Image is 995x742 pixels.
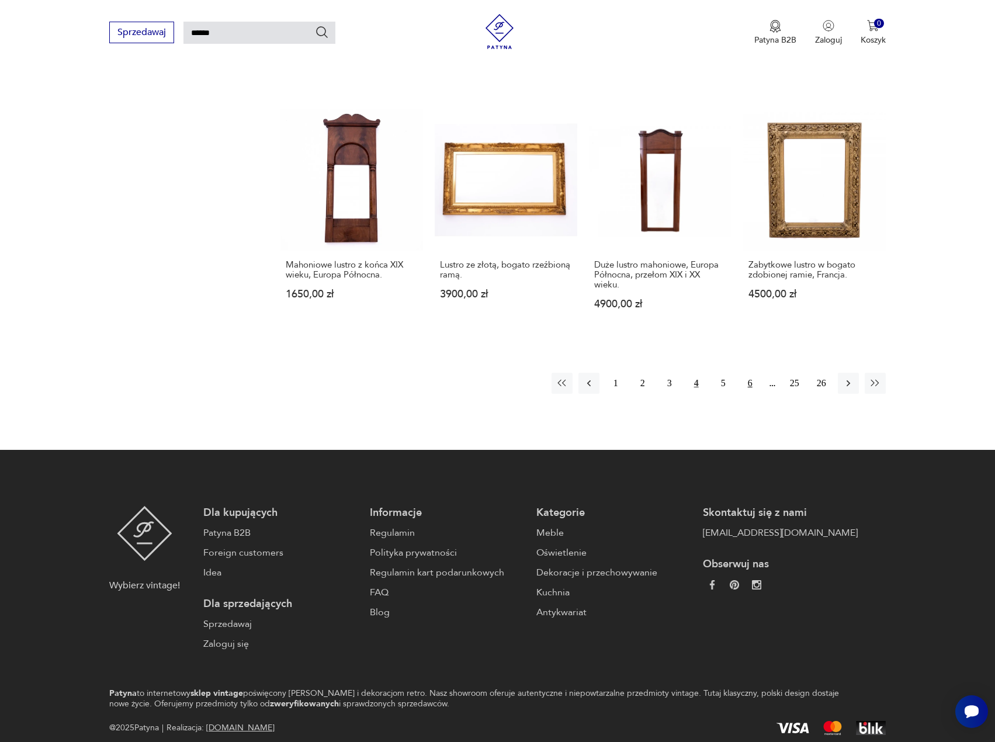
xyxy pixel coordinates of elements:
[874,19,884,29] div: 0
[203,617,358,631] a: Sprzedawaj
[754,34,796,46] p: Patyna B2B
[109,29,174,37] a: Sprzedawaj
[370,566,525,580] a: Regulamin kart podarunkowych
[167,721,275,735] span: Realizacja:
[861,34,886,46] p: Koszyk
[536,506,691,520] p: Kategorie
[740,373,761,394] button: 6
[203,526,358,540] a: Patyna B2B
[370,585,525,599] a: FAQ
[190,688,243,699] strong: sklep vintage
[315,25,329,39] button: Szukaj
[815,20,842,46] button: Zaloguj
[117,506,172,561] img: Patyna - sklep z meblami i dekoracjami vintage
[686,373,707,394] button: 4
[748,289,880,299] p: 4500,00 zł
[280,109,423,332] a: Mahoniowe lustro z końca XIX wieku, Europa Północna.Mahoniowe lustro z końca XIX wieku, Europa Pó...
[440,260,572,280] h3: Lustro ze złotą, bogato rzeźbioną ramą.
[536,585,691,599] a: Kuchnia
[482,14,517,49] img: Patyna - sklep z meblami i dekoracjami vintage
[435,109,577,332] a: Lustro ze złotą, bogato rzeźbioną ramą.Lustro ze złotą, bogato rzeźbioną ramą.3900,00 zł
[955,695,988,728] iframe: Smartsupp widget button
[109,688,137,699] strong: Patyna
[730,580,739,590] img: 37d27d81a828e637adc9f9cb2e3d3a8a.webp
[370,526,525,540] a: Regulamin
[589,109,731,332] a: Duże lustro mahoniowe, Europa Północna, przełom XIX i XX wieku.Duże lustro mahoniowe, Europa Półn...
[109,688,844,709] p: to internetowy poświęcony [PERSON_NAME] i dekoracjom retro. Nasz showroom oferuje autentyczne i n...
[811,373,832,394] button: 26
[815,34,842,46] p: Zaloguj
[748,260,880,280] h3: Zabytkowe lustro w bogato zdobionej ramie, Francja.
[109,578,180,592] p: Wybierz vintage!
[861,20,886,46] button: 0Koszyk
[109,721,159,735] span: @ 2025 Patyna
[754,20,796,46] a: Ikona medaluPatyna B2B
[286,260,418,280] h3: Mahoniowe lustro z końca XIX wieku, Europa Północna.
[206,722,275,733] a: [DOMAIN_NAME]
[776,723,809,733] img: Visa
[743,109,886,332] a: Zabytkowe lustro w bogato zdobionej ramie, Francja.Zabytkowe lustro w bogato zdobionej ramie, Fra...
[536,605,691,619] a: Antykwariat
[659,373,680,394] button: 3
[713,373,734,394] button: 5
[605,373,626,394] button: 1
[536,526,691,540] a: Meble
[203,506,358,520] p: Dla kupujących
[203,566,358,580] a: Idea
[594,299,726,309] p: 4900,00 zł
[823,721,842,735] img: Mastercard
[594,260,726,290] h3: Duże lustro mahoniowe, Europa Północna, przełom XIX i XX wieku.
[203,597,358,611] p: Dla sprzedających
[703,526,858,540] a: [EMAIL_ADDRESS][DOMAIN_NAME]
[754,20,796,46] button: Patyna B2B
[536,546,691,560] a: Oświetlenie
[784,373,805,394] button: 25
[370,546,525,560] a: Polityka prywatności
[203,546,358,560] a: Foreign customers
[440,289,572,299] p: 3900,00 zł
[867,20,879,32] img: Ikona koszyka
[162,721,164,735] div: |
[752,580,761,590] img: c2fd9cf7f39615d9d6839a72ae8e59e5.webp
[703,557,858,571] p: Obserwuj nas
[370,506,525,520] p: Informacje
[708,580,717,590] img: da9060093f698e4c3cedc1453eec5031.webp
[823,20,834,32] img: Ikonka użytkownika
[703,506,858,520] p: Skontaktuj się z nami
[536,566,691,580] a: Dekoracje i przechowywanie
[370,605,525,619] a: Blog
[109,22,174,43] button: Sprzedawaj
[270,698,339,709] strong: zweryfikowanych
[632,373,653,394] button: 2
[203,637,358,651] a: Zaloguj się
[286,289,418,299] p: 1650,00 zł
[769,20,781,33] img: Ikona medalu
[856,721,886,735] img: BLIK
